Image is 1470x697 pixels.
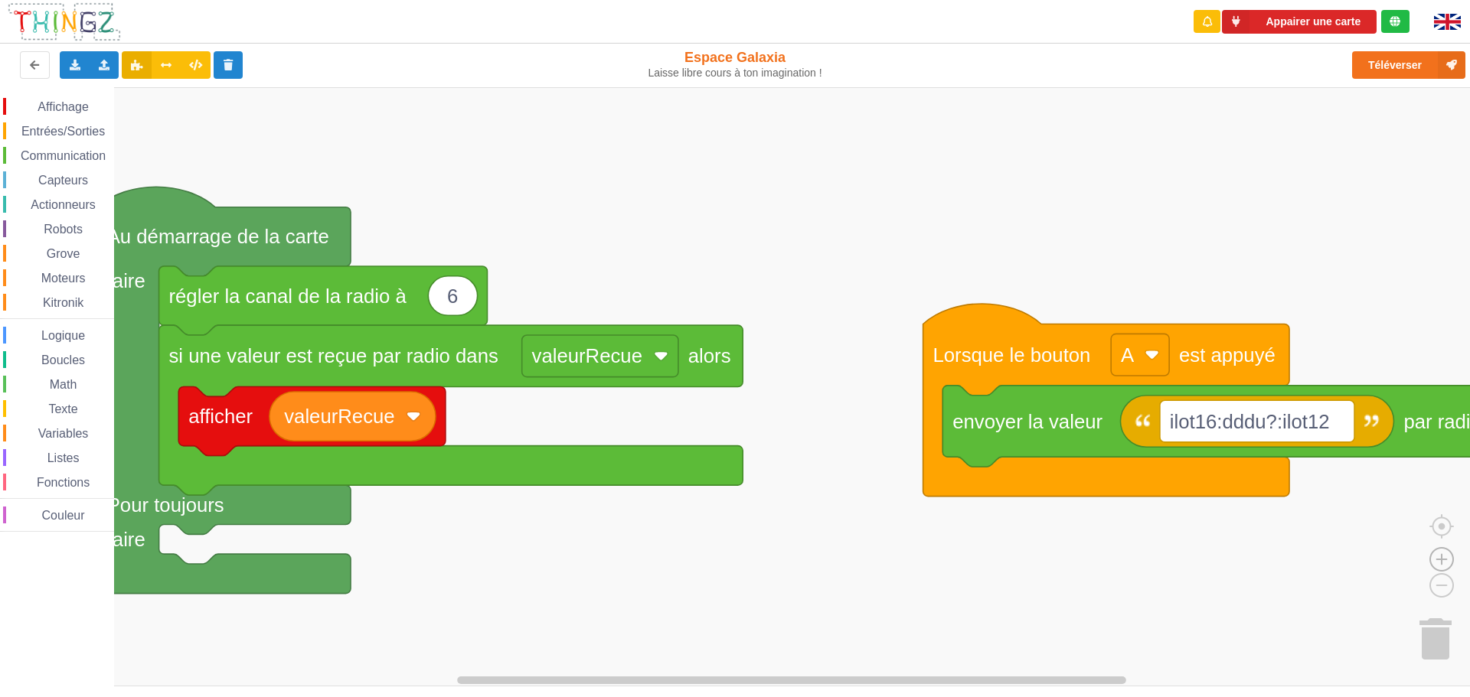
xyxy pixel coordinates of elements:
[34,476,92,489] span: Fonctions
[107,529,145,550] text: faire
[1179,344,1276,366] text: est appuyé
[1222,10,1377,34] button: Appairer une carte
[41,223,85,236] span: Robots
[18,149,108,162] span: Communication
[1434,14,1461,30] img: gb.png
[39,272,88,285] span: Moteurs
[532,345,642,366] text: valeurRecue
[35,100,90,113] span: Affichage
[1381,10,1410,33] div: Tu es connecté au serveur de création de Thingz
[168,285,407,306] text: régler la canal de la radio à
[1121,344,1135,366] text: A
[688,345,731,366] text: alors
[44,247,83,260] span: Grove
[39,353,87,366] span: Boucles
[607,67,864,80] div: Laisse libre cours à ton imagination !
[45,451,82,464] span: Listes
[47,378,80,391] span: Math
[447,285,458,306] text: 6
[36,174,90,187] span: Capteurs
[1170,410,1330,432] text: ilot16:dddu?:ilot12
[107,226,329,247] text: Au démarrage de la carte
[1352,51,1465,79] button: Téléverser
[933,344,1090,366] text: Lorsque le bouton
[168,345,498,366] text: si une valeur est reçue par radio dans
[28,198,98,211] span: Actionneurs
[41,296,86,309] span: Kitronik
[39,329,87,342] span: Logique
[607,49,864,80] div: Espace Galaxia
[107,494,224,516] text: Pour toujours
[188,405,253,427] text: afficher
[284,405,394,427] text: valeurRecue
[40,509,87,522] span: Couleur
[36,427,91,440] span: Variables
[7,2,122,42] img: thingz_logo.png
[19,125,107,138] span: Entrées/Sorties
[952,410,1102,432] text: envoyer la valeur
[46,402,80,415] span: Texte
[107,270,145,292] text: faire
